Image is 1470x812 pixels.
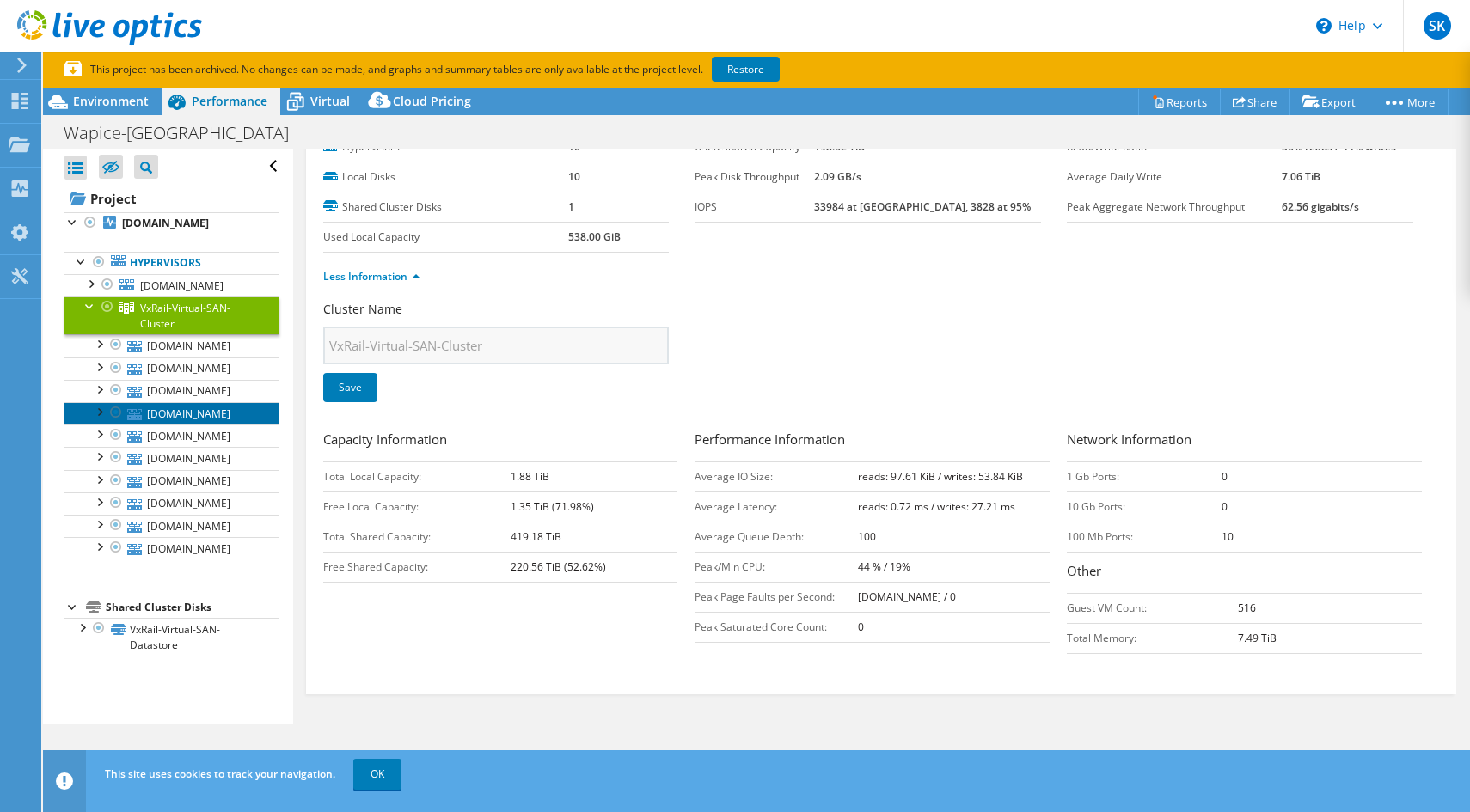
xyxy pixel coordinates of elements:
[323,269,420,284] a: Less Information
[858,529,876,544] b: 100
[1067,491,1222,522] td: 10 Gb Ports:
[695,198,814,216] label: IOPS
[64,60,907,79] p: This project has been archived. No changes can be made, and graphs and summary tables are only av...
[64,402,279,424] a: [DOMAIN_NAME]
[1067,593,1238,623] td: Guest VM Count:
[858,589,956,604] b: [DOMAIN_NAME] / 0
[1220,89,1290,115] a: Share
[695,612,858,642] td: Peak Saturated Core Count:
[140,278,224,293] span: [DOMAIN_NAME]
[1282,199,1359,214] b: 62.56 gigabits/s
[1067,522,1222,552] td: 100 Mb Ports:
[1369,89,1449,115] a: More
[64,515,279,537] a: [DOMAIN_NAME]
[1067,198,1282,216] label: Peak Aggregate Network Throughput
[64,296,279,334] a: VxRail-Virtual-SAN-Cluster
[858,620,864,634] b: 0
[712,57,780,82] a: Restore
[122,216,209,230] b: [DOMAIN_NAME]
[64,185,279,212] a: Project
[140,301,230,331] span: VxRail-Virtual-SAN-Cluster
[858,559,910,574] b: 44 % / 19%
[568,169,580,184] b: 10
[64,357,279,380] a: [DOMAIN_NAME]
[64,424,279,447] a: [DOMAIN_NAME]
[64,618,279,656] a: VxRail-Virtual-SAN-Datastore
[1067,168,1282,186] label: Average Daily Write
[695,168,814,186] label: Peak Disk Throughput
[323,430,678,453] h3: Capacity Information
[310,93,350,109] span: Virtual
[1067,430,1422,453] h3: Network Information
[568,199,574,214] b: 1
[695,522,858,552] td: Average Queue Depth:
[323,461,511,491] td: Total Local Capacity:
[695,491,858,522] td: Average Latency:
[323,373,377,402] a: Save
[64,492,279,515] a: [DOMAIN_NAME]
[1282,169,1320,184] b: 7.06 TiB
[858,469,1023,484] b: reads: 97.61 KiB / writes: 53.84 KiB
[511,529,561,544] b: 419.18 TiB
[1222,529,1234,544] b: 10
[568,139,580,154] b: 10
[814,169,861,184] b: 2.09 GB/s
[64,274,279,296] a: [DOMAIN_NAME]
[511,469,549,484] b: 1.88 TiB
[511,559,606,574] b: 220.56 TiB (52.62%)
[64,380,279,402] a: [DOMAIN_NAME]
[511,499,594,514] b: 1.35 TiB (71.98%)
[64,537,279,559] a: [DOMAIN_NAME]
[568,229,621,244] b: 538.00 GiB
[814,139,865,154] b: 198.62 TiB
[1238,601,1256,615] b: 516
[1316,18,1332,34] svg: \n
[64,447,279,469] a: [DOMAIN_NAME]
[393,93,471,109] span: Cloud Pricing
[1289,89,1369,115] a: Export
[1222,469,1228,484] b: 0
[105,766,335,781] span: This site uses cookies to track your navigation.
[695,552,858,582] td: Peak/Min CPU:
[1067,461,1222,491] td: 1 Gb Ports:
[323,229,568,246] label: Used Local Capacity
[56,124,315,143] h1: Wapice-[GEOGRAPHIC_DATA]
[695,461,858,491] td: Average IO Size:
[1067,623,1238,653] td: Total Memory:
[1238,631,1277,645] b: 7.49 TiB
[323,552,511,582] td: Free Shared Capacity:
[814,199,1031,214] b: 33984 at [GEOGRAPHIC_DATA], 3828 at 95%
[695,582,858,612] td: Peak Page Faults per Second:
[323,491,511,522] td: Free Local Capacity:
[323,198,568,216] label: Shared Cluster Disks
[1067,561,1422,584] h3: Other
[73,93,149,109] span: Environment
[695,430,1050,453] h3: Performance Information
[323,522,511,552] td: Total Shared Capacity:
[323,168,568,186] label: Local Disks
[1282,139,1396,154] b: 56% reads / 44% writes
[64,212,279,235] a: [DOMAIN_NAME]
[64,470,279,492] a: [DOMAIN_NAME]
[858,499,1015,514] b: reads: 0.72 ms / writes: 27.21 ms
[192,93,267,109] span: Performance
[1222,499,1228,514] b: 0
[323,301,402,318] label: Cluster Name
[1424,12,1451,40] span: SK
[1138,89,1221,115] a: Reports
[64,334,279,357] a: [DOMAIN_NAME]
[106,597,279,618] div: Shared Cluster Disks
[353,759,401,790] a: OK
[64,252,279,274] a: Hypervisors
